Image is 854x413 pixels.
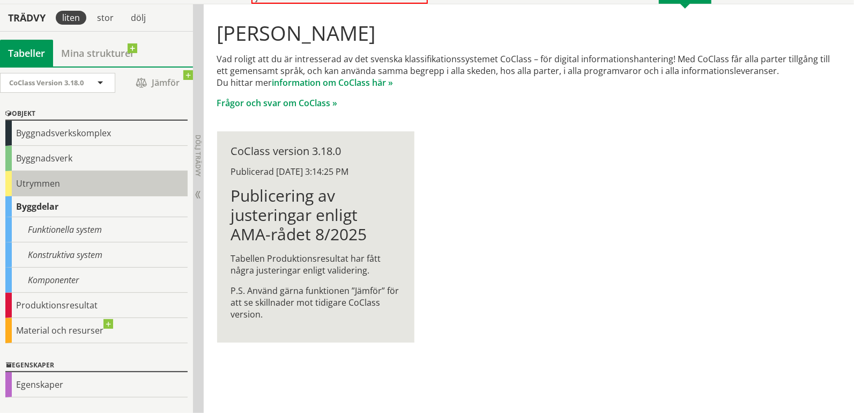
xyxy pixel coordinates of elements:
[5,108,188,121] div: Objekt
[9,78,84,87] span: CoClass Version 3.18.0
[2,12,51,24] div: Trädvy
[231,166,401,178] div: Publicerad [DATE] 3:14:25 PM
[5,318,188,343] div: Material och resurser
[5,268,188,293] div: Komponenter
[5,196,188,217] div: Byggdelar
[231,186,401,244] h1: Publicering av justeringar enligt AMA-rådet 8/2025
[126,73,190,92] span: Jämför
[5,121,188,146] div: Byggnadsverkskomplex
[53,40,143,67] a: Mina strukturer
[194,135,203,176] span: Dölj trädvy
[5,242,188,268] div: Konstruktiva system
[272,77,393,88] a: information om CoClass här »
[5,171,188,196] div: Utrymmen
[5,146,188,171] div: Byggnadsverk
[231,285,401,320] p: P.S. Använd gärna funktionen ”Jämför” för att se skillnader mot tidigare CoClass version.
[217,21,841,45] h1: [PERSON_NAME]
[5,217,188,242] div: Funktionella system
[91,11,120,25] div: stor
[5,372,188,397] div: Egenskaper
[231,145,401,157] div: CoClass version 3.18.0
[5,293,188,318] div: Produktionsresultat
[124,11,152,25] div: dölj
[5,359,188,372] div: Egenskaper
[217,53,841,88] p: Vad roligt att du är intresserad av det svenska klassifikationssystemet CoClass – för digital inf...
[217,97,338,109] a: Frågor och svar om CoClass »
[231,253,401,276] p: Tabellen Produktionsresultat har fått några justeringar enligt validering.
[56,11,86,25] div: liten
